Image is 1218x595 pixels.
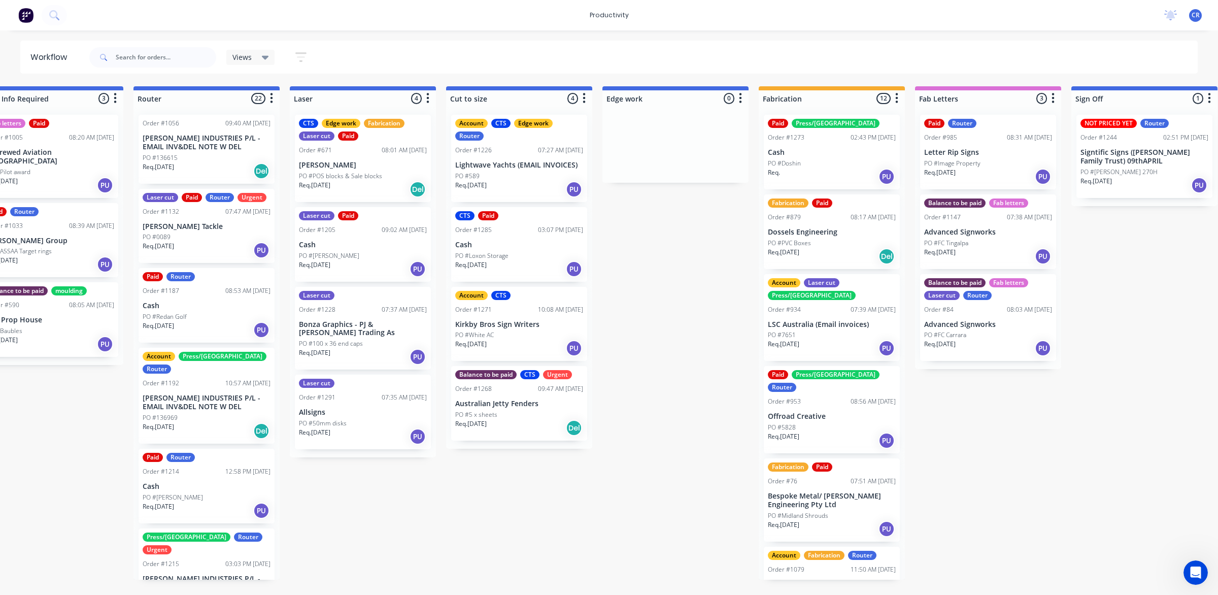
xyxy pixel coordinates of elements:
div: Account [143,352,175,361]
div: AccountPress/[GEOGRAPHIC_DATA]RouterOrder #119210:57 AM [DATE][PERSON_NAME] INDUSTRIES P/L - EMAI... [139,348,275,444]
div: Balance to be paid [924,199,986,208]
p: Req. [DATE] [143,502,174,511]
div: Router [206,193,234,202]
div: CTSPaidOrder #128503:07 PM [DATE]CashPO #Loxon StorageReq.[DATE]PU [451,207,587,282]
div: Order #671 [299,146,332,155]
p: Cash [455,241,583,249]
div: PaidPress/[GEOGRAPHIC_DATA]RouterOrder #95308:56 AM [DATE]Offroad CreativePO #5828Req.[DATE]PU [764,366,900,453]
div: Press/[GEOGRAPHIC_DATA] [179,352,266,361]
p: Req. [DATE] [924,168,956,177]
p: PO #5 x sheets [455,410,497,419]
div: PU [253,322,269,338]
div: PU [97,177,113,193]
div: Order #953 [768,397,801,406]
p: PO #5828 [768,423,796,432]
div: Laser cutPaidOrder #120509:02 AM [DATE]CashPO #[PERSON_NAME]Req.[DATE]PU [295,207,431,282]
div: Order #1244 [1080,133,1117,142]
div: CTS [491,119,511,128]
div: Paid [478,211,498,220]
p: PO #100 x 36 end caps [299,339,363,348]
div: Order #1214 [143,467,179,476]
div: Paid [143,453,163,462]
div: 08:31 AM [DATE] [1007,133,1052,142]
div: 08:39 AM [DATE] [69,221,114,230]
div: CTS [520,370,539,379]
div: PU [566,340,582,356]
div: CTS [491,291,511,300]
p: PO #0089 [143,233,171,242]
div: Balance to be paidFab lettersOrder #114707:38 AM [DATE]Advanced SignworksPO #FC TingalpaReq.[DATE]PU [920,194,1056,269]
p: PO #FC Carrara [924,330,966,340]
p: Req. [DATE] [299,260,330,270]
div: Laser cutOrder #129107:35 AM [DATE]AllsignsPO #50mm disksReq.[DATE]PU [295,375,431,449]
div: Paid [812,462,832,472]
div: PU [1191,177,1207,193]
div: Paid [768,370,788,379]
div: Order #1056 [143,119,179,128]
p: Req. [DATE] [455,419,487,428]
div: 07:37 AM [DATE] [382,305,427,314]
div: PU [566,181,582,197]
div: PaidRouterOrder #121412:58 PM [DATE]CashPO #[PERSON_NAME]Req.[DATE]PU [139,449,275,523]
div: 07:47 AM [DATE] [225,207,270,216]
p: Req. [DATE] [299,181,330,190]
div: Paid [182,193,202,202]
p: Req. [DATE] [768,520,799,530]
div: Order #1291 [299,393,335,402]
div: 07:27 AM [DATE] [538,146,583,155]
p: PO #7651 [768,330,796,340]
p: PO #[PERSON_NAME] 270H [1080,168,1158,177]
div: Press/[GEOGRAPHIC_DATA] [768,291,856,300]
div: productivity [585,8,634,23]
div: Order #84 [924,305,954,314]
div: Router [768,383,796,392]
div: PU [1035,340,1051,356]
div: Account [455,119,488,128]
p: Cash [143,302,270,310]
p: PO #PVC Boxes [768,239,811,248]
p: Bespoke Metal/ [PERSON_NAME] Engineering Pty Ltd [768,492,896,509]
p: Letter Rip Signs [924,148,1052,157]
p: Bonza Graphics - PJ & [PERSON_NAME] Trading As [299,320,427,338]
div: 08:20 AM [DATE] [69,133,114,142]
div: Order #1285 [455,225,492,235]
div: NOT PRICED YET [1080,119,1137,128]
div: 03:03 PM [DATE] [225,559,270,569]
div: Account [768,551,800,560]
p: Req. [DATE] [768,432,799,441]
p: Dossels Engineering [768,228,896,237]
div: Del [253,163,269,179]
div: PU [878,169,895,185]
div: Paid [924,119,944,128]
div: PU [97,336,113,352]
div: Laser cut [299,211,334,220]
p: PO #Doshin [768,159,801,168]
div: Urgent [143,545,172,554]
div: CTS [299,119,318,128]
div: Laser cut [143,193,178,202]
p: Req. [DATE] [455,181,487,190]
div: Account [768,278,800,287]
div: Router [848,551,876,560]
div: Fabrication [804,551,844,560]
p: PO #POS blocks & Sale blocks [299,172,382,181]
div: Press/[GEOGRAPHIC_DATA] [143,533,230,542]
div: 07:38 AM [DATE] [1007,213,1052,222]
div: PaidPress/[GEOGRAPHIC_DATA]Order #127302:43 PM [DATE]CashPO #DoshinReq.PU [764,115,900,189]
div: Router [1140,119,1169,128]
div: Order #1192 [143,379,179,388]
div: Laser cut [299,379,334,388]
div: Press/[GEOGRAPHIC_DATA] [792,119,879,128]
div: moulding [51,286,87,295]
p: PO #136969 [143,413,178,422]
p: [PERSON_NAME] Tackle [143,222,270,231]
div: 03:07 PM [DATE] [538,225,583,235]
div: Order #1228 [299,305,335,314]
div: 07:39 AM [DATE] [851,305,896,314]
div: Router [166,453,195,462]
div: Laser cutOrder #122807:37 AM [DATE]Bonza Graphics - PJ & [PERSON_NAME] Trading AsPO #100 x 36 end... [295,287,431,370]
div: PaidRouterOrder #118708:53 AM [DATE]CashPO #Redan GolfReq.[DATE]PU [139,268,275,343]
div: Router [963,291,992,300]
span: CR [1192,11,1200,20]
div: Order #934 [768,305,801,314]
